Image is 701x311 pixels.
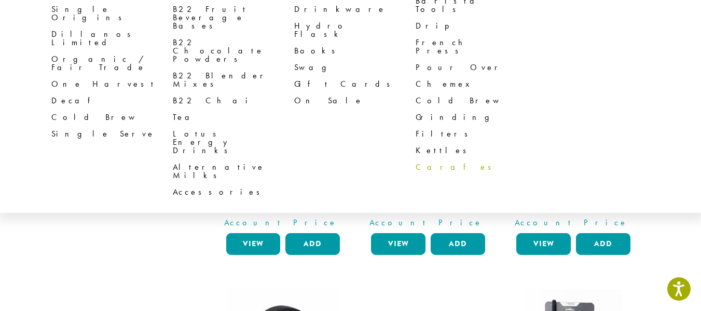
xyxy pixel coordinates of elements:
[416,76,537,92] a: Chemex
[51,26,173,51] a: Dillanos Limited
[219,204,343,229] span: Commercial Account Price
[173,1,294,34] a: B22 Fruit Beverage Bases
[294,92,416,109] a: On Sale
[51,126,173,142] a: Single Serve
[364,204,488,229] span: Commercial Account Price
[371,233,425,255] a: View
[294,18,416,43] a: Hydro Flask
[173,34,294,67] a: B22 Chocolate Powders
[516,233,571,255] a: View
[285,233,340,255] button: Add
[510,204,633,229] span: Commercial Account Price
[416,18,537,34] a: Drip
[173,92,294,109] a: B22 Chai
[51,1,173,26] a: Single Origins
[416,34,537,59] a: French Press
[416,92,537,109] a: Cold Brew
[416,59,537,76] a: Pour Over
[294,1,416,18] a: Drinkware
[416,142,537,159] a: Kettles
[294,43,416,59] a: Books
[51,76,173,92] a: One Harvest
[173,159,294,184] a: Alternative Milks
[173,126,294,159] a: Lotus Energy Drinks
[431,233,485,255] button: Add
[294,59,416,76] a: Swag
[416,159,537,175] a: Carafes
[576,233,630,255] button: Add
[173,184,294,200] a: Accessories
[51,92,173,109] a: Decaf
[51,109,173,126] a: Cold Brew
[416,109,537,126] a: Grinding
[51,51,173,76] a: Organic / Fair Trade
[294,76,416,92] a: Gift Cards
[173,67,294,92] a: B22 Blender Mixes
[226,233,281,255] a: View
[173,109,294,126] a: Tea
[416,126,537,142] a: Filters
